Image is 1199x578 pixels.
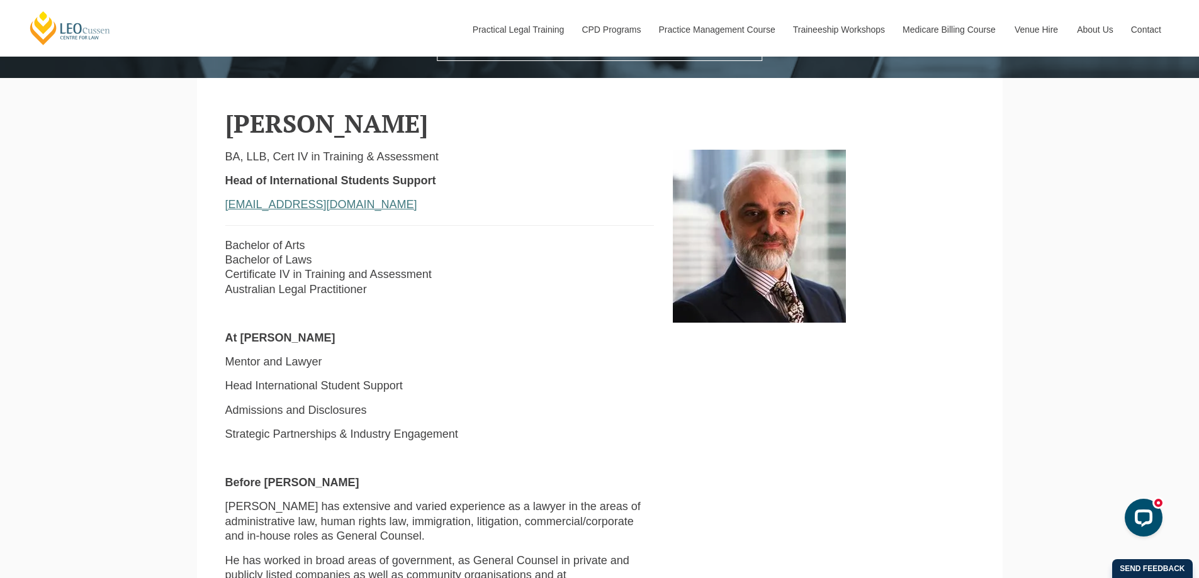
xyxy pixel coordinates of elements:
p: Admissions and Disclosures [225,403,655,418]
a: Practical Legal Training [463,3,573,57]
p: Mentor and Lawyer [225,355,655,369]
a: Venue Hire [1005,3,1067,57]
a: Medicare Billing Course [893,3,1005,57]
strong: At [PERSON_NAME] [225,331,335,344]
strong: Before [PERSON_NAME] [225,476,359,489]
p: BA, LLB, Cert IV in Training & Assessment [225,150,655,164]
a: Contact [1122,3,1171,57]
p: Strategic Partnerships & Industry Engagement [225,427,655,442]
a: [EMAIL_ADDRESS][DOMAIN_NAME] [225,198,417,211]
a: Practice Management Course [650,3,784,57]
p: Bachelor of Arts Bachelor of Laws Certificate IV in Training and Assessment Australian Legal Prac... [225,238,655,297]
a: About Us [1067,3,1122,57]
a: CPD Programs [572,3,649,57]
p: [PERSON_NAME] has extensive and varied experience as a lawyer in the areas of administrative law,... [225,499,655,543]
a: [PERSON_NAME] Centre for Law [28,10,112,46]
iframe: LiveChat chat widget [1115,494,1168,547]
strong: Head of International Students Support [225,174,436,187]
p: Head International Student Support [225,379,655,393]
h2: [PERSON_NAME] [225,109,974,137]
a: Traineeship Workshops [784,3,893,57]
